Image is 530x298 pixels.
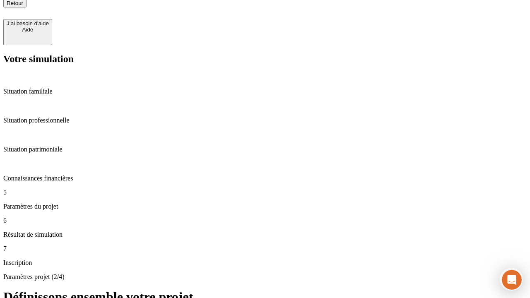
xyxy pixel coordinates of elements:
[3,189,527,196] p: 5
[3,245,527,252] p: 7
[3,175,527,182] p: Connaissances financières
[7,26,49,33] div: Aide
[3,203,527,210] p: Paramètres du projet
[3,217,527,224] p: 6
[500,268,523,291] iframe: Intercom live chat discovery launcher
[3,19,52,45] button: J’ai besoin d'aideAide
[7,20,49,26] div: J’ai besoin d'aide
[3,117,527,124] p: Situation professionnelle
[3,146,527,153] p: Situation patrimoniale
[3,273,527,281] p: Paramètres projet (2/4)
[3,88,527,95] p: Situation familiale
[3,231,527,238] p: Résultat de simulation
[3,53,527,65] h2: Votre simulation
[502,270,522,290] iframe: Intercom live chat
[3,259,527,267] p: Inscription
